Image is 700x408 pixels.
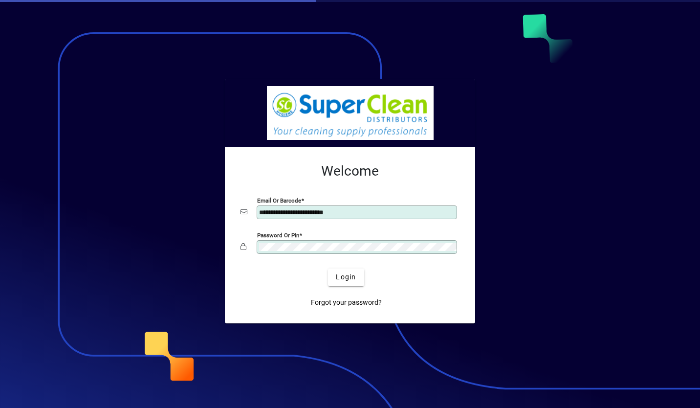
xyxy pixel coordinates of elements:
a: Forgot your password? [307,294,386,312]
button: Login [328,269,364,286]
mat-label: Password or Pin [257,231,299,238]
mat-label: Email or Barcode [257,197,301,204]
span: Forgot your password? [311,297,382,308]
h2: Welcome [241,163,459,180]
span: Login [336,272,356,282]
